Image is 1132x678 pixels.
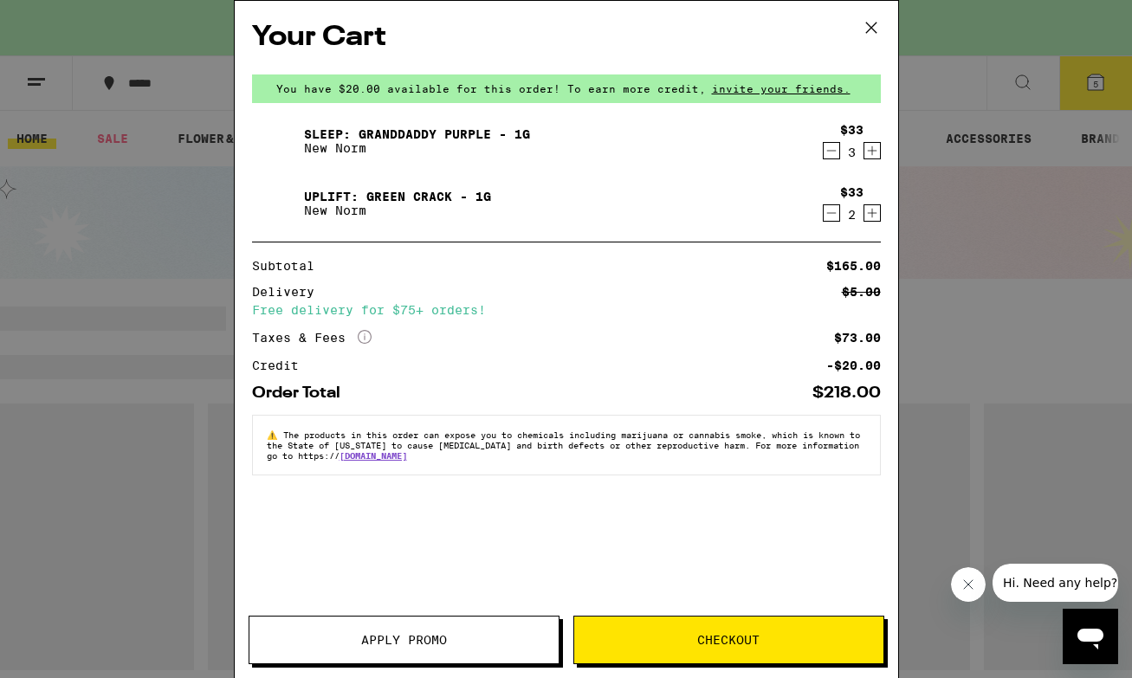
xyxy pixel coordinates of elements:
[823,204,840,222] button: Decrement
[826,260,881,272] div: $165.00
[340,450,407,461] a: [DOMAIN_NAME]
[864,142,881,159] button: Increment
[840,145,864,159] div: 3
[252,359,311,371] div: Credit
[697,634,760,646] span: Checkout
[840,185,864,199] div: $33
[951,567,986,602] iframe: Close message
[823,142,840,159] button: Decrement
[267,429,283,440] span: ⚠️
[840,123,864,137] div: $33
[706,83,857,94] span: invite your friends.
[252,385,353,401] div: Order Total
[826,359,881,371] div: -$20.00
[842,286,881,298] div: $5.00
[252,179,301,228] img: Uplift: Green Crack - 1g
[252,304,881,316] div: Free delivery for $75+ orders!
[304,190,491,203] a: Uplift: Green Crack - 1g
[252,74,881,103] div: You have $20.00 available for this order! To earn more credit,invite your friends.
[834,332,881,344] div: $73.00
[1063,609,1118,664] iframe: Button to launch messaging window
[812,385,881,401] div: $218.00
[249,616,560,664] button: Apply Promo
[840,208,864,222] div: 2
[252,117,301,165] img: Sleep: Granddaddy Purple - 1g
[304,203,491,217] p: New Norm
[304,141,530,155] p: New Norm
[252,18,881,57] h2: Your Cart
[864,204,881,222] button: Increment
[993,564,1118,602] iframe: Message from company
[252,286,327,298] div: Delivery
[252,260,327,272] div: Subtotal
[276,83,706,94] span: You have $20.00 available for this order! To earn more credit,
[267,429,860,461] span: The products in this order can expose you to chemicals including marijuana or cannabis smoke, whi...
[573,616,884,664] button: Checkout
[304,127,530,141] a: Sleep: Granddaddy Purple - 1g
[252,330,372,345] div: Taxes & Fees
[361,634,447,646] span: Apply Promo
